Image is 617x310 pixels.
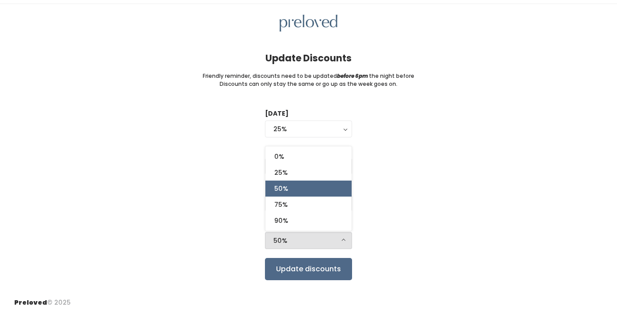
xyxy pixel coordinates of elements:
input: Update discounts [265,258,352,280]
i: before 6pm [337,72,368,80]
div: 25% [273,124,344,134]
div: © 2025 [14,291,71,307]
span: 90% [274,216,288,225]
span: 0% [274,152,284,161]
span: 75% [274,200,288,209]
span: Preloved [14,298,47,307]
span: 50% [274,184,288,193]
small: Discounts can only stay the same or go up as the week goes on. [220,80,397,88]
small: Friendly reminder, discounts need to be updated the night before [203,72,414,80]
span: 25% [274,168,288,177]
h4: Update Discounts [265,53,352,63]
button: 25% [265,121,352,137]
label: [DATE] [265,109,288,118]
img: preloved logo [280,15,337,32]
div: 50% [273,236,344,246]
button: 50% [265,232,352,249]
